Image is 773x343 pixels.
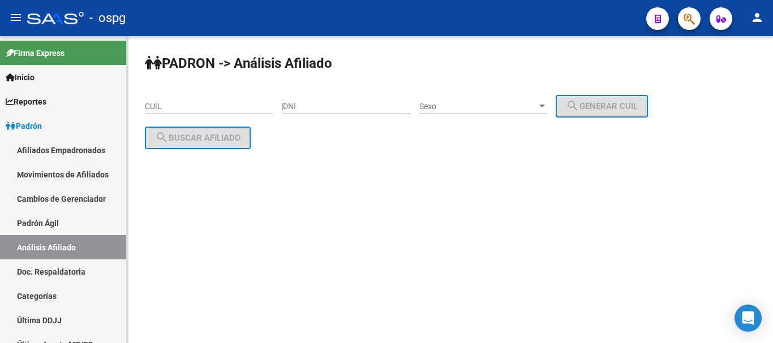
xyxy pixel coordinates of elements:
[6,120,42,132] span: Padrón
[566,101,638,111] span: Generar CUIL
[6,71,35,84] span: Inicio
[155,131,169,144] mat-icon: search
[566,99,579,112] mat-icon: search
[145,55,332,71] strong: PADRON -> Análisis Afiliado
[9,11,23,24] mat-icon: menu
[6,95,46,108] span: Reportes
[145,127,251,149] button: Buscar afiliado
[89,6,126,31] span: - ospg
[6,47,65,59] span: Firma Express
[155,133,241,143] span: Buscar afiliado
[556,95,648,118] button: Generar CUIL
[419,102,537,111] span: Sexo
[750,11,764,24] mat-icon: person
[281,102,656,111] div: |
[735,305,762,332] div: Open Intercom Messenger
